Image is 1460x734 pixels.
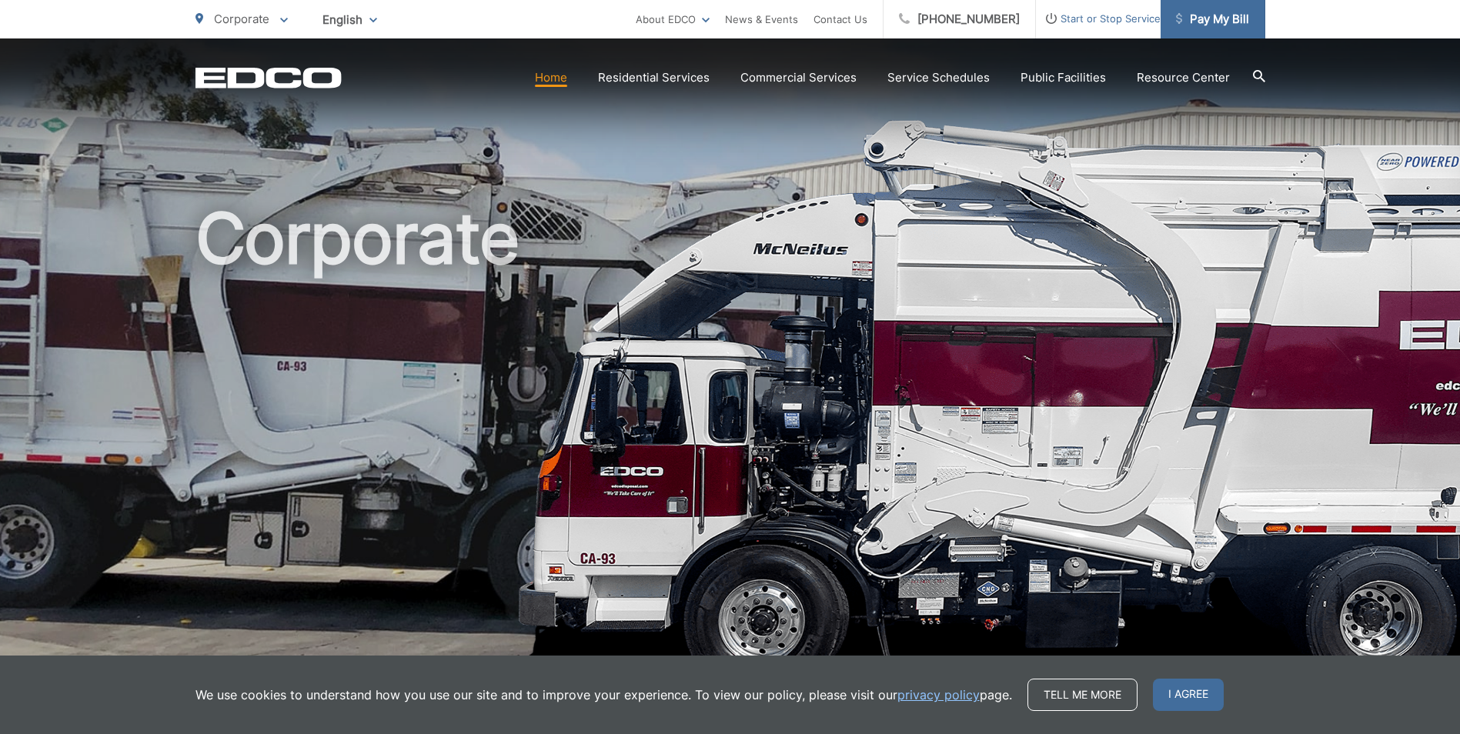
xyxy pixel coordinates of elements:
[1021,68,1106,87] a: Public Facilities
[636,10,710,28] a: About EDCO
[1137,68,1230,87] a: Resource Center
[740,68,857,87] a: Commercial Services
[535,68,567,87] a: Home
[897,686,980,704] a: privacy policy
[195,686,1012,704] p: We use cookies to understand how you use our site and to improve your experience. To view our pol...
[311,6,389,33] span: English
[887,68,990,87] a: Service Schedules
[598,68,710,87] a: Residential Services
[195,200,1265,687] h1: Corporate
[1153,679,1224,711] span: I agree
[195,67,342,88] a: EDCD logo. Return to the homepage.
[814,10,867,28] a: Contact Us
[214,12,269,26] span: Corporate
[725,10,798,28] a: News & Events
[1176,10,1249,28] span: Pay My Bill
[1027,679,1138,711] a: Tell me more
